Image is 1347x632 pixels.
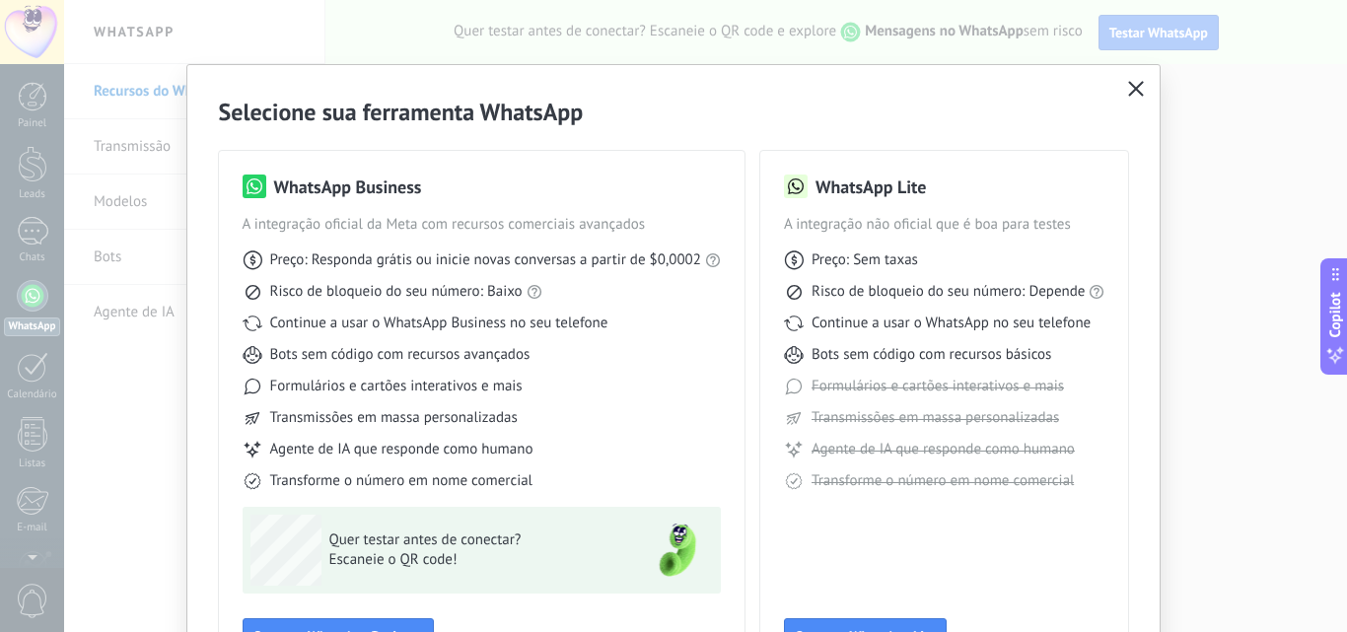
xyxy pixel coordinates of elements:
span: Preço: Responda grátis ou inicie novas conversas a partir de $0,0002 [270,250,701,270]
h3: WhatsApp Lite [815,175,926,199]
span: Escaneie o QR code! [329,550,617,570]
span: Continue a usar o WhatsApp no seu telefone [812,314,1091,333]
span: Risco de bloqueio do seu número: Baixo [270,282,523,302]
span: Risco de bloqueio do seu número: Depende [812,282,1086,302]
span: Formulários e cartões interativos e mais [812,377,1064,396]
span: Transmissões em massa personalizadas [270,408,518,428]
span: Transforme o número em nome comercial [812,471,1074,491]
span: Preço: Sem taxas [812,250,918,270]
span: Copilot [1325,292,1345,337]
span: Bots sem código com recursos básicos [812,345,1051,365]
span: A integração não oficial que é boa para testes [784,215,1105,235]
img: green-phone.png [642,515,713,586]
h2: Selecione sua ferramenta WhatsApp [219,97,1129,127]
span: Bots sem código com recursos avançados [270,345,531,365]
span: Transmissões em massa personalizadas [812,408,1059,428]
span: A integração oficial da Meta com recursos comerciais avançados [243,215,721,235]
span: Continue a usar o WhatsApp Business no seu telefone [270,314,608,333]
span: Quer testar antes de conectar? [329,530,617,550]
span: Transforme o número em nome comercial [270,471,532,491]
span: Agente de IA que responde como humano [812,440,1075,459]
span: Agente de IA que responde como humano [270,440,533,459]
span: Formulários e cartões interativos e mais [270,377,523,396]
h3: WhatsApp Business [274,175,422,199]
